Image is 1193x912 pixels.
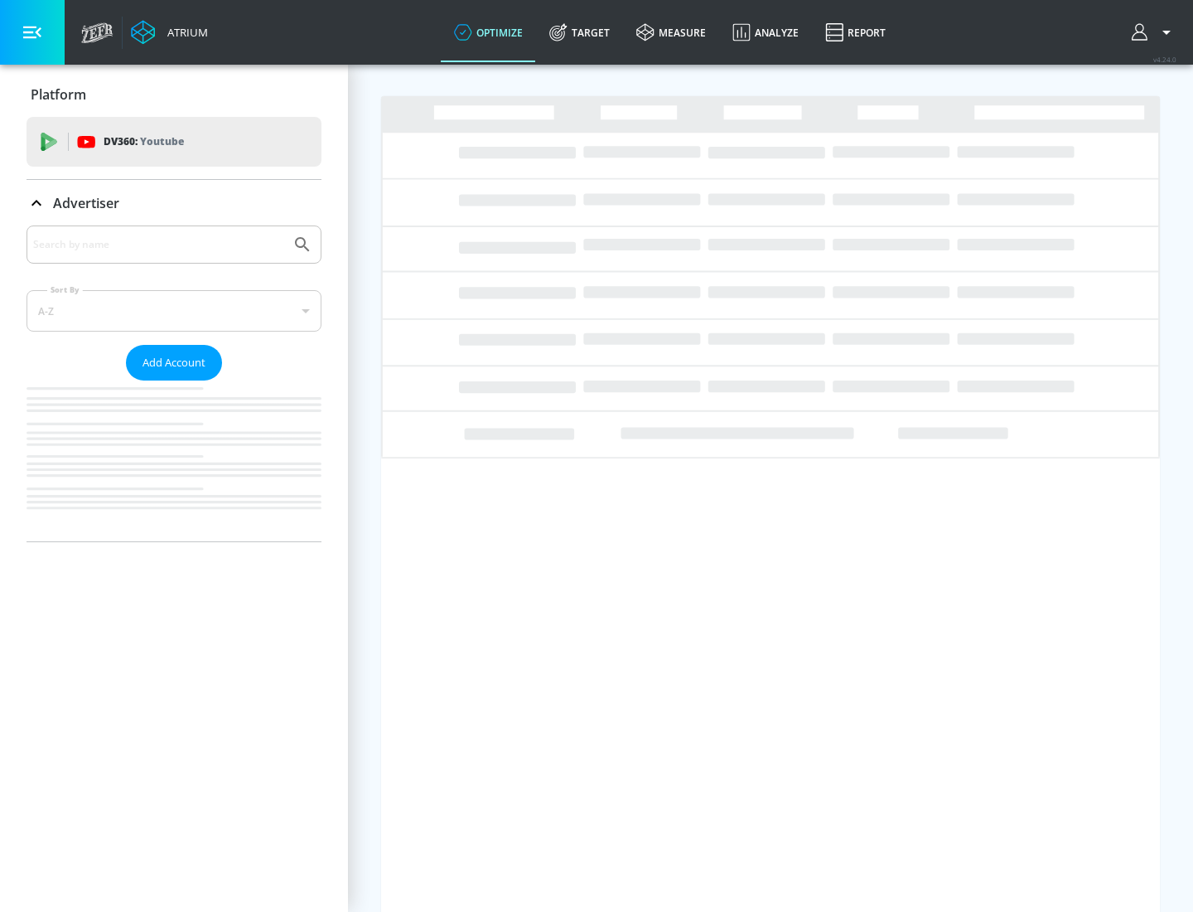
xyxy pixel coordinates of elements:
div: Atrium [161,25,208,40]
a: measure [623,2,719,62]
a: Report [812,2,899,62]
div: Platform [27,71,321,118]
label: Sort By [47,284,83,295]
span: Add Account [142,353,205,372]
a: optimize [441,2,536,62]
a: Analyze [719,2,812,62]
p: DV360: [104,133,184,151]
div: A-Z [27,290,321,332]
p: Platform [31,85,86,104]
div: Advertiser [27,180,321,226]
button: Add Account [126,345,222,381]
p: Advertiser [53,194,119,212]
div: Advertiser [27,226,321,541]
p: Youtube [140,133,184,150]
nav: list of Advertiser [27,381,321,541]
input: Search by name [33,234,284,255]
span: v 4.24.0 [1153,55,1176,64]
div: DV360: Youtube [27,117,321,167]
a: Atrium [131,20,208,45]
a: Target [536,2,623,62]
